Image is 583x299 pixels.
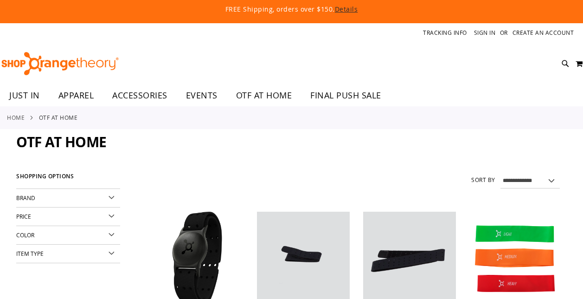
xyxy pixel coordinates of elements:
[16,213,31,220] span: Price
[16,132,107,151] span: OTF AT HOME
[112,85,167,106] span: ACCESSORIES
[16,189,120,208] div: Brand
[471,176,495,184] label: Sort By
[33,5,550,14] p: FREE Shipping, orders over $150.
[16,226,120,245] div: Color
[9,85,40,106] span: JUST IN
[39,113,78,122] strong: OTF AT HOME
[49,85,103,106] a: APPAREL
[16,169,120,189] strong: Shopping Options
[16,194,35,201] span: Brand
[7,113,25,122] a: Home
[301,85,391,106] a: FINAL PUSH SALE
[16,250,44,257] span: Item Type
[227,85,301,106] a: OTF AT HOME
[186,85,218,106] span: EVENTS
[423,29,467,37] a: Tracking Info
[236,85,292,106] span: OTF AT HOME
[16,245,120,263] div: Item Type
[103,85,177,106] a: ACCESSORIES
[58,85,94,106] span: APPAREL
[310,85,381,106] span: FINAL PUSH SALE
[513,29,574,37] a: Create an Account
[335,5,358,13] a: Details
[177,85,227,106] a: EVENTS
[16,231,34,239] span: Color
[16,208,120,226] div: Price
[474,29,496,37] a: Sign In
